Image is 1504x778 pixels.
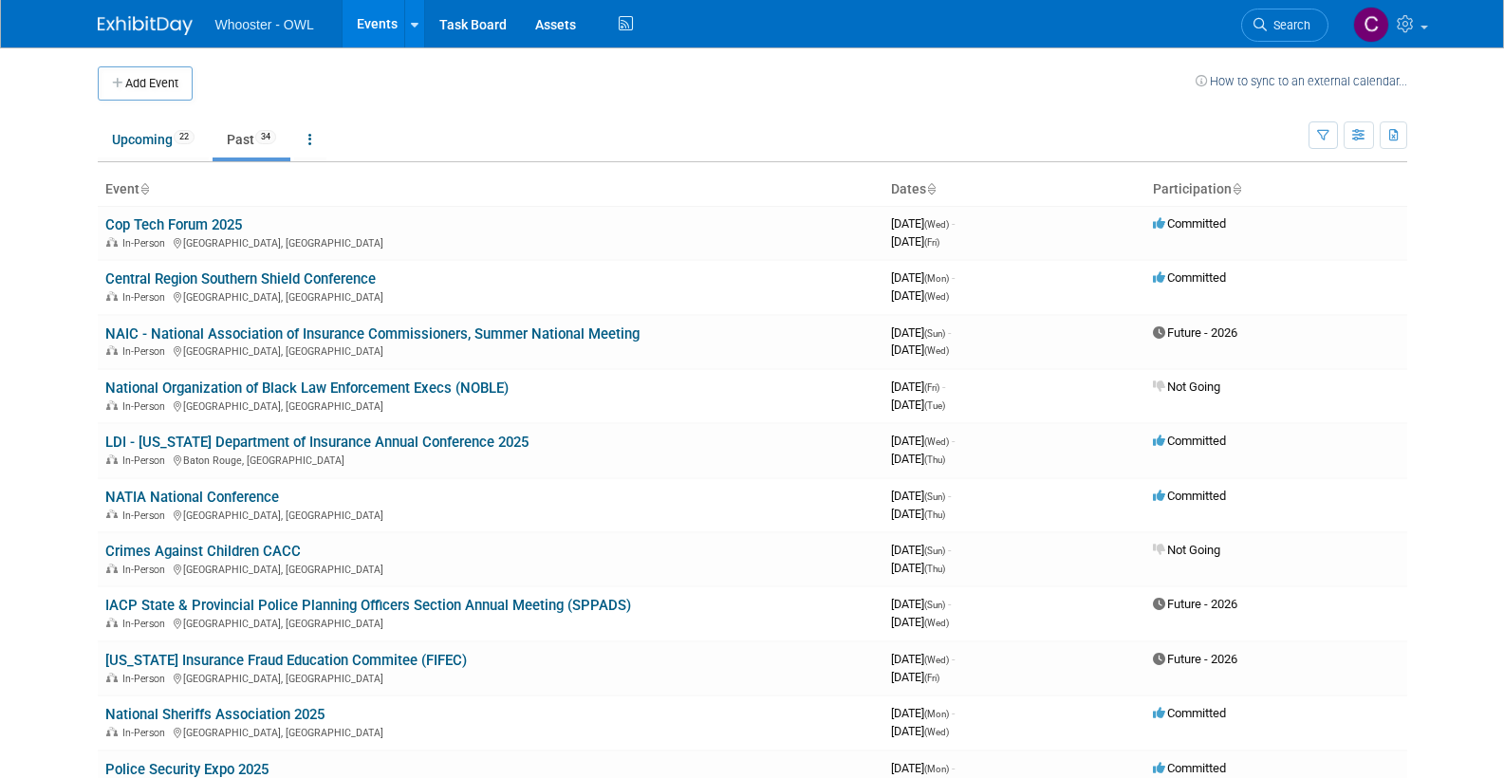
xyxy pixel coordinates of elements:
[891,706,955,720] span: [DATE]
[952,706,955,720] span: -
[122,673,171,685] span: In-Person
[105,724,876,739] div: [GEOGRAPHIC_DATA], [GEOGRAPHIC_DATA]
[942,380,945,394] span: -
[924,727,949,737] span: (Wed)
[122,618,171,630] span: In-Person
[105,452,876,467] div: Baton Rouge, [GEOGRAPHIC_DATA]
[1153,706,1226,720] span: Committed
[98,66,193,101] button: Add Event
[924,673,939,683] span: (Fri)
[105,543,301,560] a: Crimes Against Children CACC
[891,234,939,249] span: [DATE]
[105,216,242,233] a: Cop Tech Forum 2025
[883,174,1145,206] th: Dates
[122,454,171,467] span: In-Person
[948,489,951,503] span: -
[924,345,949,356] span: (Wed)
[1153,543,1220,557] span: Not Going
[122,291,171,304] span: In-Person
[924,546,945,556] span: (Sun)
[1241,9,1328,42] a: Search
[1232,181,1241,196] a: Sort by Participation Type
[924,491,945,502] span: (Sun)
[105,398,876,413] div: [GEOGRAPHIC_DATA], [GEOGRAPHIC_DATA]
[1153,216,1226,231] span: Committed
[924,454,945,465] span: (Thu)
[1153,761,1226,775] span: Committed
[891,489,951,503] span: [DATE]
[1153,434,1226,448] span: Committed
[105,270,376,287] a: Central Region Southern Shield Conference
[105,615,876,630] div: [GEOGRAPHIC_DATA], [GEOGRAPHIC_DATA]
[1196,74,1407,88] a: How to sync to an external calendar...
[891,652,955,666] span: [DATE]
[891,434,955,448] span: [DATE]
[255,130,276,144] span: 34
[952,434,955,448] span: -
[891,398,945,412] span: [DATE]
[948,543,951,557] span: -
[105,761,269,778] a: Police Security Expo 2025
[891,761,955,775] span: [DATE]
[924,509,945,520] span: (Thu)
[924,709,949,719] span: (Mon)
[952,270,955,285] span: -
[891,670,939,684] span: [DATE]
[952,216,955,231] span: -
[106,291,118,301] img: In-Person Event
[924,237,939,248] span: (Fri)
[98,16,193,35] img: ExhibitDay
[105,234,876,250] div: [GEOGRAPHIC_DATA], [GEOGRAPHIC_DATA]
[926,181,936,196] a: Sort by Start Date
[105,597,631,614] a: IACP State & Provincial Police Planning Officers Section Annual Meeting (SPPADS)
[924,764,949,774] span: (Mon)
[106,345,118,355] img: In-Person Event
[122,564,171,576] span: In-Person
[105,670,876,685] div: [GEOGRAPHIC_DATA], [GEOGRAPHIC_DATA]
[213,121,290,157] a: Past34
[122,345,171,358] span: In-Person
[106,727,118,736] img: In-Person Event
[891,597,951,611] span: [DATE]
[924,600,945,610] span: (Sun)
[1153,270,1226,285] span: Committed
[105,507,876,522] div: [GEOGRAPHIC_DATA], [GEOGRAPHIC_DATA]
[105,561,876,576] div: [GEOGRAPHIC_DATA], [GEOGRAPHIC_DATA]
[1153,325,1237,340] span: Future - 2026
[105,288,876,304] div: [GEOGRAPHIC_DATA], [GEOGRAPHIC_DATA]
[891,325,951,340] span: [DATE]
[1267,18,1310,32] span: Search
[106,618,118,627] img: In-Person Event
[924,564,945,574] span: (Thu)
[1153,652,1237,666] span: Future - 2026
[891,615,949,629] span: [DATE]
[924,400,945,411] span: (Tue)
[948,597,951,611] span: -
[891,452,945,466] span: [DATE]
[174,130,195,144] span: 22
[105,706,325,723] a: National Sheriffs Association 2025
[139,181,149,196] a: Sort by Event Name
[924,382,939,393] span: (Fri)
[924,655,949,665] span: (Wed)
[891,270,955,285] span: [DATE]
[106,454,118,464] img: In-Person Event
[105,325,640,343] a: NAIC - National Association of Insurance Commissioners, Summer National Meeting
[891,343,949,357] span: [DATE]
[952,652,955,666] span: -
[1145,174,1407,206] th: Participation
[924,291,949,302] span: (Wed)
[106,564,118,573] img: In-Person Event
[98,121,209,157] a: Upcoming22
[948,325,951,340] span: -
[891,507,945,521] span: [DATE]
[122,237,171,250] span: In-Person
[106,509,118,519] img: In-Person Event
[924,328,945,339] span: (Sun)
[106,673,118,682] img: In-Person Event
[891,543,951,557] span: [DATE]
[891,380,945,394] span: [DATE]
[122,400,171,413] span: In-Person
[106,400,118,410] img: In-Person Event
[891,288,949,303] span: [DATE]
